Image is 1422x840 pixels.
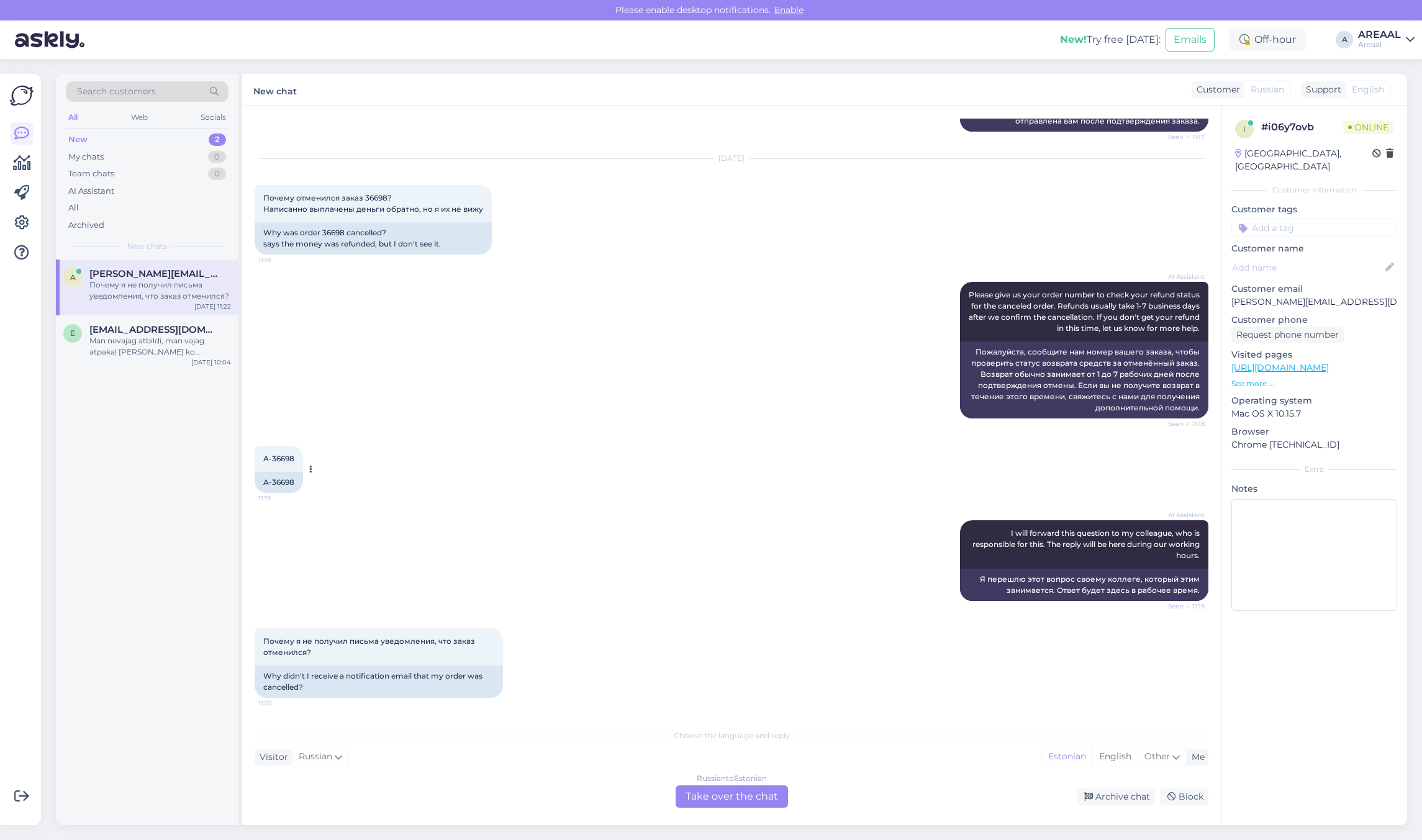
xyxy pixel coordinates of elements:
div: [DATE] [255,153,1208,164]
span: exit_15@inbox.lv [89,324,219,335]
input: Add name [1232,261,1383,274]
div: Extra [1231,464,1397,475]
div: Почему я не получил письма уведомления, что заказ отменился? [89,279,231,302]
span: Online [1343,120,1393,134]
span: a [70,273,76,282]
div: 0 [208,151,226,163]
div: [DATE] 11:22 [194,302,231,311]
span: AI Assistant [1158,510,1205,520]
p: Customer phone [1231,314,1397,327]
span: Other [1144,751,1170,762]
div: Choose the language and reply [255,730,1208,741]
div: Take over the chat [676,785,788,808]
span: Seen ✓ 11:17 [1158,132,1205,142]
p: Operating system [1231,394,1397,407]
span: A-36698 [263,454,294,463]
b: New! [1060,34,1087,45]
button: Emails [1166,28,1215,52]
div: Russian to Estonian [697,773,767,784]
p: Visited pages [1231,348,1397,361]
span: 11:19 [258,494,305,503]
div: Archive chat [1077,788,1155,805]
div: Man nevajag atbildi, man vajag atpakaļ [PERSON_NAME] ko samaksāju par preci un piegādi kas netika... [89,335,231,358]
div: Visitor [255,751,288,764]
div: 2 [209,133,226,146]
div: Я перешлю этот вопрос своему коллеге, который этим занимается. Ответ будет здесь в рабочее время. [960,569,1208,601]
p: Notes [1231,482,1397,495]
div: 0 [208,168,226,180]
div: Request phone number [1231,327,1344,343]
div: Пожалуйста, сообщите нам номер вашего заказа, чтобы проверить статус возврата средств за отменённ... [960,341,1208,418]
span: Please give us your order number to check your refund status for the canceled order. Refunds usua... [969,290,1202,333]
span: Почему отменился заказ 36698? Написанно выплачены деньги обратно, но я их не вижу [263,193,483,214]
p: Customer tags [1231,203,1397,216]
a: [URL][DOMAIN_NAME] [1231,362,1329,373]
span: AI Assistant [1158,272,1205,281]
div: Why was order 36698 cancelled? says the money was refunded, but I don't see it. [255,222,492,255]
p: See more ... [1231,378,1397,389]
span: New chats [127,241,167,252]
p: Browser [1231,425,1397,438]
div: Customer [1192,83,1240,96]
div: # i06y7ovb [1261,120,1343,135]
div: A [1336,31,1353,48]
span: Russian [299,750,332,764]
p: Mac OS X 10.15.7 [1231,407,1397,420]
span: aleksandr@beljakov.me [89,268,219,279]
span: Russian [1251,83,1284,96]
div: All [66,109,80,125]
div: Customer information [1231,184,1397,196]
label: New chat [253,81,297,98]
span: Enable [771,4,807,16]
div: Off-hour [1230,29,1306,51]
p: Chrome [TECHNICAL_ID] [1231,438,1397,451]
input: Add a tag [1231,219,1397,237]
div: Team chats [68,168,114,180]
a: AREAALAreaal [1358,30,1415,50]
div: Why didn't I receive a notification email that my order was cancelled? [255,666,503,698]
div: AI Assistant [68,185,114,197]
div: A-36698 [255,472,303,493]
span: Seen ✓ 11:19 [1158,602,1205,611]
div: Support [1301,83,1341,96]
span: Search customers [77,85,156,98]
span: English [1352,83,1384,96]
span: Seen ✓ 11:18 [1158,419,1205,428]
div: All [68,202,79,214]
div: Estonian [1042,747,1092,766]
div: English [1092,747,1138,766]
div: Me [1187,751,1205,764]
span: e [70,328,75,338]
span: i [1243,124,1246,133]
span: 11:18 [258,255,305,264]
div: Block [1160,788,1208,805]
img: Askly Logo [10,84,34,107]
p: Customer name [1231,242,1397,255]
p: Customer email [1231,282,1397,296]
div: Try free [DATE]: [1060,32,1161,47]
span: Почему я не получил письма уведомления, что заказ отменился? [263,636,477,657]
span: I will forward this question to my colleague, who is responsible for this. The reply will be here... [972,528,1202,560]
span: 11:22 [258,698,305,708]
div: My chats [68,151,104,163]
div: [DATE] 10:04 [191,358,231,367]
div: [GEOGRAPHIC_DATA], [GEOGRAPHIC_DATA] [1235,147,1372,173]
div: Socials [198,109,229,125]
div: Archived [68,219,104,232]
div: Web [129,109,150,125]
div: AREAAL [1358,30,1401,40]
div: Areaal [1358,40,1401,50]
div: New [68,133,88,146]
p: [PERSON_NAME][EMAIL_ADDRESS][DOMAIN_NAME] [1231,296,1397,309]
